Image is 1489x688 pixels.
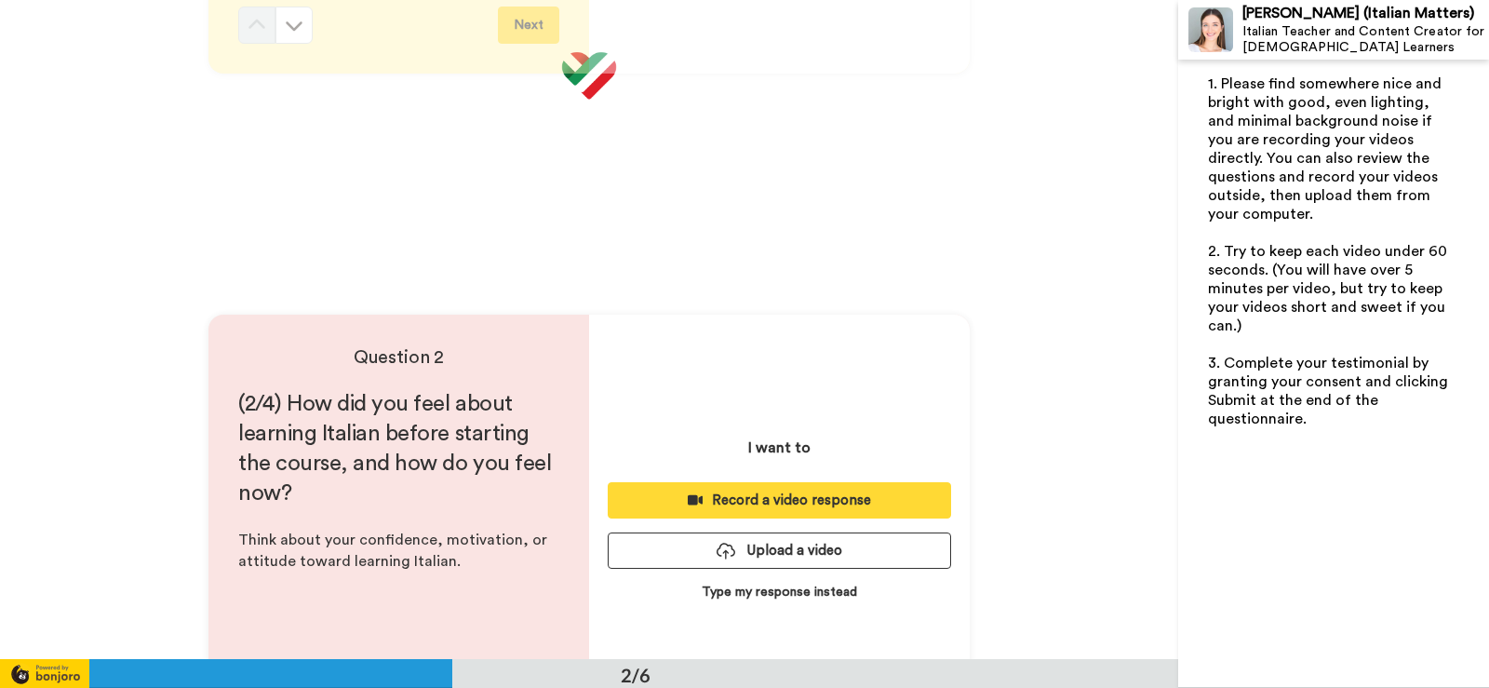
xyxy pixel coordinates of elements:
span: 3. Complete your testimonial by granting your consent and clicking Submit at the end of the quest... [1208,356,1452,426]
span: Think about your confidence, motivation, or attitude toward learning Italian. [238,533,551,569]
h4: Question 2 [238,344,559,371]
span: (2/4) How did you feel about learning Italian before starting the course, and how do you feel now? [238,393,557,505]
span: 1. Please find somewhere nice and bright with good, even lighting, and minimal background noise i... [1208,76,1445,222]
div: Record a video response [623,491,936,510]
span: 2. Try to keep each video under 60 seconds. (You will have over 5 minutes per video, but try to k... [1208,244,1451,333]
p: I want to [748,437,811,459]
p: Type my response instead [702,583,857,601]
img: Profile Image [1188,7,1233,52]
div: 2/6 [591,662,680,688]
button: Upload a video [608,533,951,569]
div: [PERSON_NAME] (Italian Matters) [1242,5,1488,22]
button: Record a video response [608,482,951,519]
div: Italian Teacher and Content Creator for [DEMOGRAPHIC_DATA] Learners [1242,24,1488,56]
